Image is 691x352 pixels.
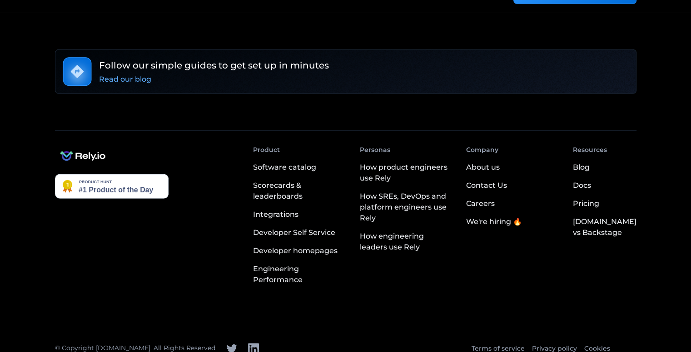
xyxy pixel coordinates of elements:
[466,198,495,209] div: Careers
[466,216,522,227] div: We're hiring 🔥
[572,195,599,213] a: Pricing
[55,49,636,94] a: Follow our simple guides to get set up in minutesRead our blog
[99,59,329,72] h6: Follow our simple guides to get set up in minutes
[466,176,507,195] a: Contact Us
[631,292,678,339] iframe: Chatbot
[360,162,452,184] div: How product engineers use Rely
[99,74,151,85] div: Read our blog
[253,205,345,224] a: Integrations
[55,174,169,199] img: Rely.io - The developer portal with an AI assistant you can speak with | Product Hunt
[572,216,636,238] div: [DOMAIN_NAME] vs Backstage
[360,231,452,253] div: How engineering leaders use Rely
[253,209,298,220] div: Integrations
[360,227,452,256] a: How engineering leaders use Rely
[253,162,316,173] div: Software catalog
[253,224,345,242] a: Developer Self Service
[253,264,345,285] div: Engineering Performance
[572,198,599,209] div: Pricing
[466,162,500,173] div: About us
[253,145,280,155] div: Product
[466,213,522,231] a: We're hiring 🔥
[253,242,345,260] a: Developer homepages
[572,213,636,242] a: [DOMAIN_NAME] vs Backstage
[253,245,338,256] div: Developer homepages
[360,191,452,224] div: How SREs, DevOps and platform engineers use Rely
[360,145,390,155] div: Personas
[572,158,589,176] a: Blog
[360,158,452,187] a: How product engineers use Rely
[466,195,495,213] a: Careers
[466,145,498,155] div: Company
[572,180,591,191] div: Docs
[253,180,345,202] div: Scorecards & leaderboards
[572,162,589,173] div: Blog
[572,176,591,195] a: Docs
[253,227,335,238] div: Developer Self Service
[572,145,606,155] div: Resources
[360,187,452,227] a: How SREs, DevOps and platform engineers use Rely
[253,176,345,205] a: Scorecards & leaderboards
[466,158,500,176] a: About us
[253,158,345,176] a: Software catalog
[253,260,345,289] a: Engineering Performance
[466,180,507,191] div: Contact Us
